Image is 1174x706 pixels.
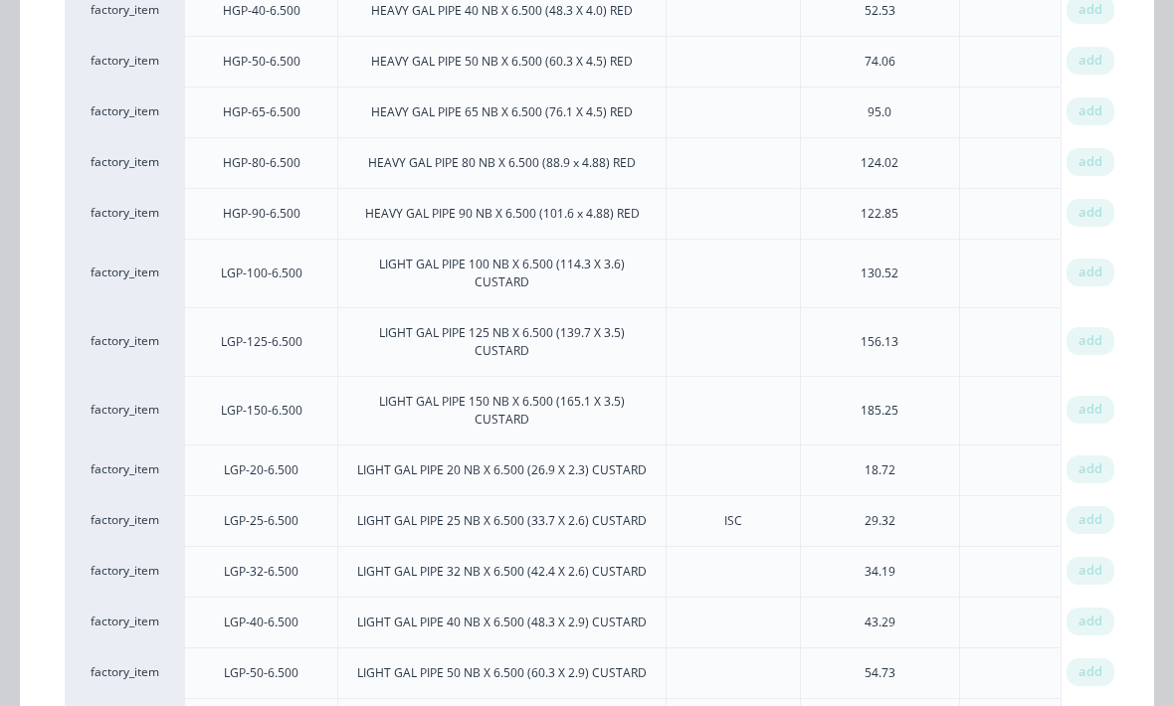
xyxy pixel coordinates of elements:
[1067,506,1114,534] div: add
[1067,608,1114,635] div: add
[221,402,302,420] div: LGP-150-6.500
[223,103,300,121] div: HGP-65-6.500
[371,103,633,121] div: HEAVY GAL PIPE 65 NB X 6.500 (76.1 X 4.5) RED
[1078,662,1102,682] span: add
[1067,47,1114,75] div: add
[357,512,647,530] div: LIGHT GAL PIPE 25 NB X 6.500 (33.7 X 2.6) CUSTARD
[221,333,302,351] div: LGP-125-6.500
[65,376,184,444] div: factory_item
[354,324,650,360] div: LIGHT GAL PIPE 125 NB X 6.500 (139.7 X 3.5) CUSTARD
[65,188,184,239] div: factory_item
[1067,148,1114,176] div: add
[223,53,300,71] div: HGP-50-6.500
[224,512,298,530] div: LGP-25-6.500
[357,664,647,682] div: LIGHT GAL PIPE 50 NB X 6.500 (60.3 X 2.9) CUSTARD
[224,614,298,631] div: LGP-40-6.500
[1078,510,1102,530] span: add
[1067,327,1114,355] div: add
[861,205,898,223] div: 122.85
[1067,658,1114,686] div: add
[365,205,640,223] div: HEAVY GAL PIPE 90 NB X 6.500 (101.6 x 4.88) RED
[221,265,302,282] div: LGP-100-6.500
[1067,557,1114,585] div: add
[65,647,184,698] div: factory_item
[65,36,184,87] div: factory_item
[1078,203,1102,223] span: add
[865,664,895,682] div: 54.73
[1067,199,1114,227] div: add
[224,664,298,682] div: LGP-50-6.500
[223,205,300,223] div: HGP-90-6.500
[1078,331,1102,351] span: add
[357,461,647,479] div: LIGHT GAL PIPE 20 NB X 6.500 (26.9 X 2.3) CUSTARD
[371,2,633,20] div: HEAVY GAL PIPE 40 NB X 6.500 (48.3 X 4.0) RED
[223,2,300,20] div: HGP-40-6.500
[1078,612,1102,631] span: add
[1067,455,1114,483] div: add
[1078,51,1102,71] span: add
[1067,259,1114,286] div: add
[865,2,895,20] div: 52.53
[724,512,742,530] div: ISC
[868,103,891,121] div: 95.0
[865,461,895,479] div: 18.72
[224,563,298,581] div: LGP-32-6.500
[65,444,184,495] div: factory_item
[65,239,184,307] div: factory_item
[357,563,647,581] div: LIGHT GAL PIPE 32 NB X 6.500 (42.4 X 2.6) CUSTARD
[65,495,184,546] div: factory_item
[1078,459,1102,479] span: add
[371,53,633,71] div: HEAVY GAL PIPE 50 NB X 6.500 (60.3 X 4.5) RED
[1078,263,1102,282] span: add
[865,512,895,530] div: 29.32
[354,393,650,429] div: LIGHT GAL PIPE 150 NB X 6.500 (165.1 X 3.5) CUSTARD
[357,614,647,631] div: LIGHT GAL PIPE 40 NB X 6.500 (48.3 X 2.9) CUSTARD
[1067,97,1114,125] div: add
[1078,152,1102,172] span: add
[865,614,895,631] div: 43.29
[368,154,636,172] div: HEAVY GAL PIPE 80 NB X 6.500 (88.9 x 4.88) RED
[65,87,184,137] div: factory_item
[354,256,650,291] div: LIGHT GAL PIPE 100 NB X 6.500 (114.3 X 3.6) CUSTARD
[865,53,895,71] div: 74.06
[65,546,184,597] div: factory_item
[1078,561,1102,581] span: add
[223,154,300,172] div: HGP-80-6.500
[861,402,898,420] div: 185.25
[861,333,898,351] div: 156.13
[861,265,898,282] div: 130.52
[861,154,898,172] div: 124.02
[865,563,895,581] div: 34.19
[65,307,184,376] div: factory_item
[1078,400,1102,420] span: add
[224,461,298,479] div: LGP-20-6.500
[1067,396,1114,424] div: add
[1078,101,1102,121] span: add
[65,137,184,188] div: factory_item
[65,597,184,647] div: factory_item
